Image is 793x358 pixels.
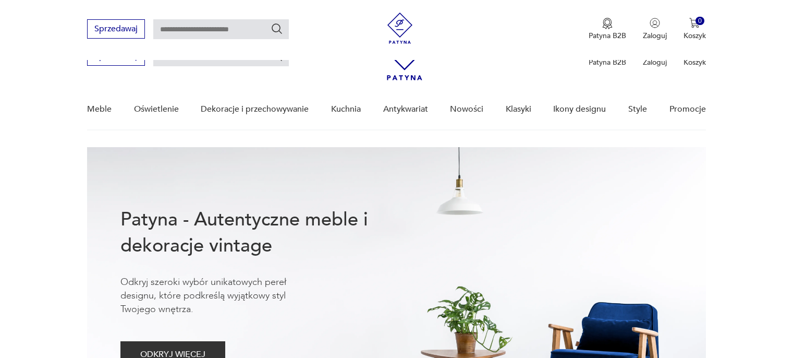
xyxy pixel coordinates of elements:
[450,89,483,129] a: Nowości
[589,31,626,41] p: Patyna B2B
[87,26,145,33] a: Sprzedawaj
[628,89,647,129] a: Style
[87,89,112,129] a: Meble
[643,18,667,41] button: Zaloguj
[506,89,531,129] a: Klasyki
[134,89,179,129] a: Oświetlenie
[201,89,309,129] a: Dekoracje i przechowywanie
[684,57,706,67] p: Koszyk
[271,22,283,35] button: Szukaj
[684,31,706,41] p: Koszyk
[120,276,319,316] p: Odkryj szeroki wybór unikatowych pereł designu, które podkreślą wyjątkowy styl Twojego wnętrza.
[684,18,706,41] button: 0Koszyk
[643,57,667,67] p: Zaloguj
[331,89,361,129] a: Kuchnia
[589,18,626,41] a: Ikona medaluPatyna B2B
[383,89,428,129] a: Antykwariat
[87,53,145,61] a: Sprzedawaj
[589,18,626,41] button: Patyna B2B
[120,207,402,259] h1: Patyna - Autentyczne meble i dekoracje vintage
[669,89,706,129] a: Promocje
[650,18,660,28] img: Ikonka użytkownika
[589,57,626,67] p: Patyna B2B
[696,17,704,26] div: 0
[689,18,700,28] img: Ikona koszyka
[643,31,667,41] p: Zaloguj
[384,13,416,44] img: Patyna - sklep z meblami i dekoracjami vintage
[87,19,145,39] button: Sprzedawaj
[553,89,606,129] a: Ikony designu
[602,18,613,29] img: Ikona medalu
